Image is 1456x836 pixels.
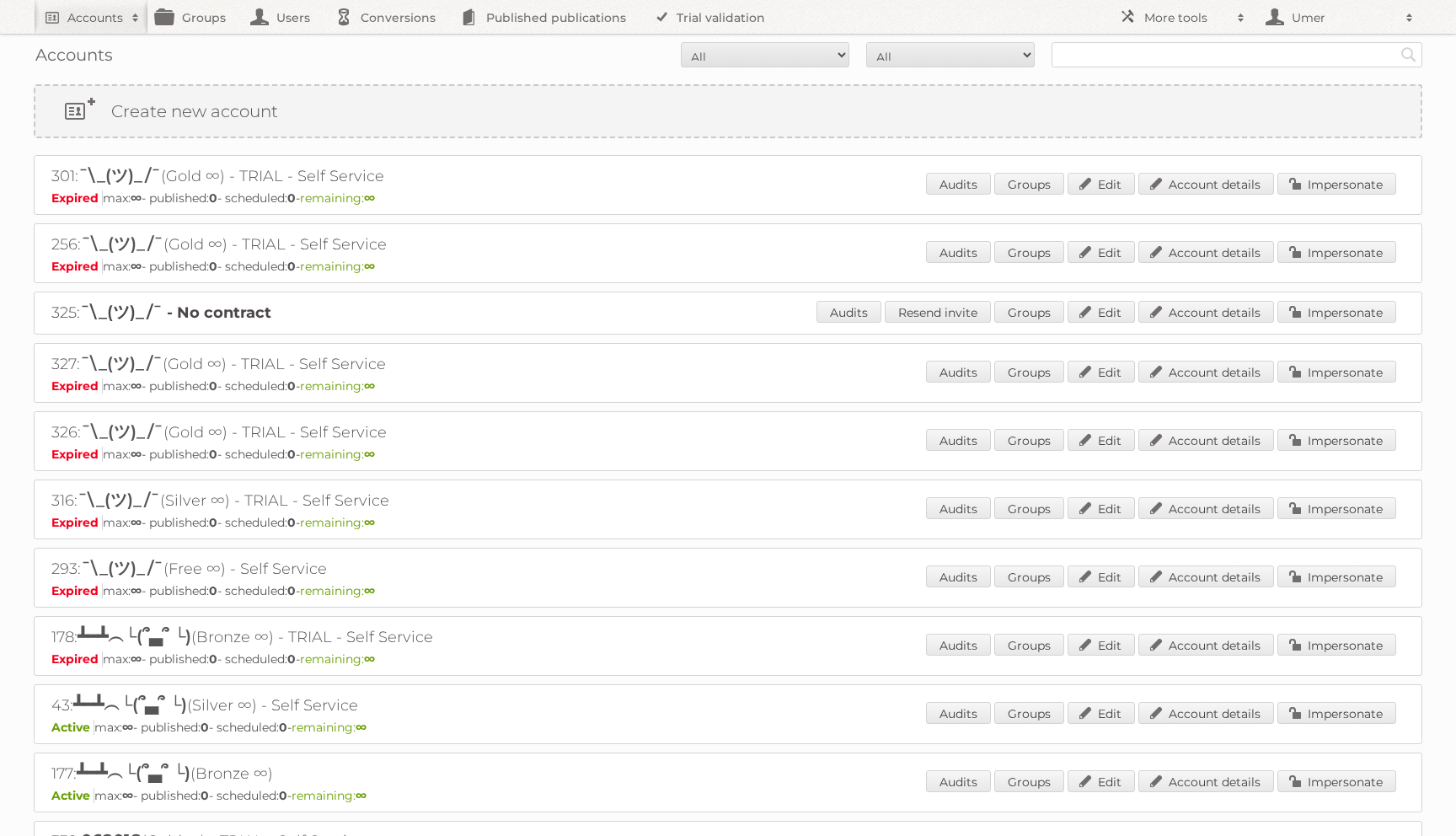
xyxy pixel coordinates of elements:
a: Account details [1138,173,1274,195]
span: ¯\_(ツ)_/¯ [81,233,163,254]
span: ┻━┻︵└(՞▃՞ └) [73,694,187,715]
strong: 0 [287,515,296,530]
a: Audits [816,301,881,323]
p: max: - published: - scheduled: - [51,515,1405,530]
span: remaining: [300,190,375,206]
span: ¯\_(ツ)_/¯ [78,490,160,510]
strong: ∞ [364,515,375,530]
p: max: - published: - scheduled: - [51,651,1405,667]
a: Resend invite [885,301,991,323]
a: Impersonate [1277,241,1396,263]
span: ┻━┻︵└(՞▃՞ └) [77,763,190,783]
strong: - No contract [167,303,271,322]
a: Impersonate [1277,301,1396,323]
span: remaining: [300,515,375,530]
span: remaining: [300,378,375,394]
a: Impersonate [1277,173,1396,195]
strong: 0 [287,447,296,462]
a: Impersonate [1277,702,1396,724]
strong: ∞ [131,378,142,394]
h2: 301: (Gold ∞) - TRIAL - Self Service [51,164,641,189]
a: Groups [994,173,1064,195]
p: max: - published: - scheduled: - [51,190,1405,206]
a: Groups [994,634,1064,656]
span: remaining: [292,720,367,735]
a: Audits [926,565,991,587]
a: Audits [926,361,991,383]
a: Audits [926,241,991,263]
strong: ∞ [356,788,367,803]
strong: ∞ [131,259,142,274]
strong: 0 [287,190,296,206]
strong: ∞ [131,651,142,667]
a: Audits [926,173,991,195]
strong: ∞ [364,378,375,394]
a: Groups [994,565,1064,587]
a: Audits [926,497,991,519]
a: Audits [926,429,991,451]
h2: Accounts [67,9,123,26]
a: Account details [1138,702,1274,724]
strong: ∞ [131,515,142,530]
a: Edit [1068,702,1135,724]
a: Impersonate [1277,565,1396,587]
span: Expired [51,447,103,462]
h2: 178: (Bronze ∞) - TRIAL - Self Service [51,625,641,650]
span: Expired [51,583,103,598]
a: Edit [1068,565,1135,587]
a: Edit [1068,429,1135,451]
strong: 0 [279,788,287,803]
strong: 0 [209,651,217,667]
span: remaining: [300,259,375,274]
strong: 0 [201,720,209,735]
span: ¯\_(ツ)_/¯ [81,421,163,442]
span: Expired [51,651,103,667]
h2: 177: (Bronze ∞) [51,762,641,786]
a: Account details [1138,301,1274,323]
span: ¯\_(ツ)_/¯ [81,558,163,578]
strong: 0 [287,583,296,598]
h2: Umer [1287,9,1397,26]
a: Groups [994,702,1064,724]
strong: 0 [287,651,296,667]
strong: ∞ [364,583,375,598]
a: Impersonate [1277,361,1396,383]
a: Account details [1138,429,1274,451]
a: Audits [926,634,991,656]
strong: 0 [287,259,296,274]
p: max: - published: - scheduled: - [51,720,1405,735]
strong: ∞ [364,651,375,667]
span: remaining: [300,583,375,598]
a: Account details [1138,361,1274,383]
h2: 327: (Gold ∞) - TRIAL - Self Service [51,352,641,377]
strong: ∞ [122,720,133,735]
a: Impersonate [1277,634,1396,656]
a: Account details [1138,497,1274,519]
p: max: - published: - scheduled: - [51,378,1405,394]
span: Expired [51,259,103,274]
p: max: - published: - scheduled: - [51,788,1405,803]
span: remaining: [300,651,375,667]
h2: 43: (Silver ∞) - Self Service [51,694,641,718]
strong: 0 [209,515,217,530]
span: ¯\_(ツ)_/¯ [80,353,163,373]
strong: 0 [209,190,217,206]
span: Active [51,720,94,735]
a: Edit [1068,497,1135,519]
strong: ∞ [356,720,367,735]
strong: 0 [201,788,209,803]
a: Edit [1068,634,1135,656]
span: ¯\_(ツ)_/¯ [80,302,163,322]
strong: 0 [209,259,217,274]
a: Audits [926,702,991,724]
a: Account details [1138,241,1274,263]
p: max: - published: - scheduled: - [51,259,1405,274]
a: Edit [1068,241,1135,263]
strong: ∞ [122,788,133,803]
h2: 316: (Silver ∞) - TRIAL - Self Service [51,489,641,513]
span: Expired [51,515,103,530]
a: Create new account [35,86,1421,137]
strong: 0 [279,720,287,735]
a: Groups [994,301,1064,323]
span: Expired [51,190,103,206]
